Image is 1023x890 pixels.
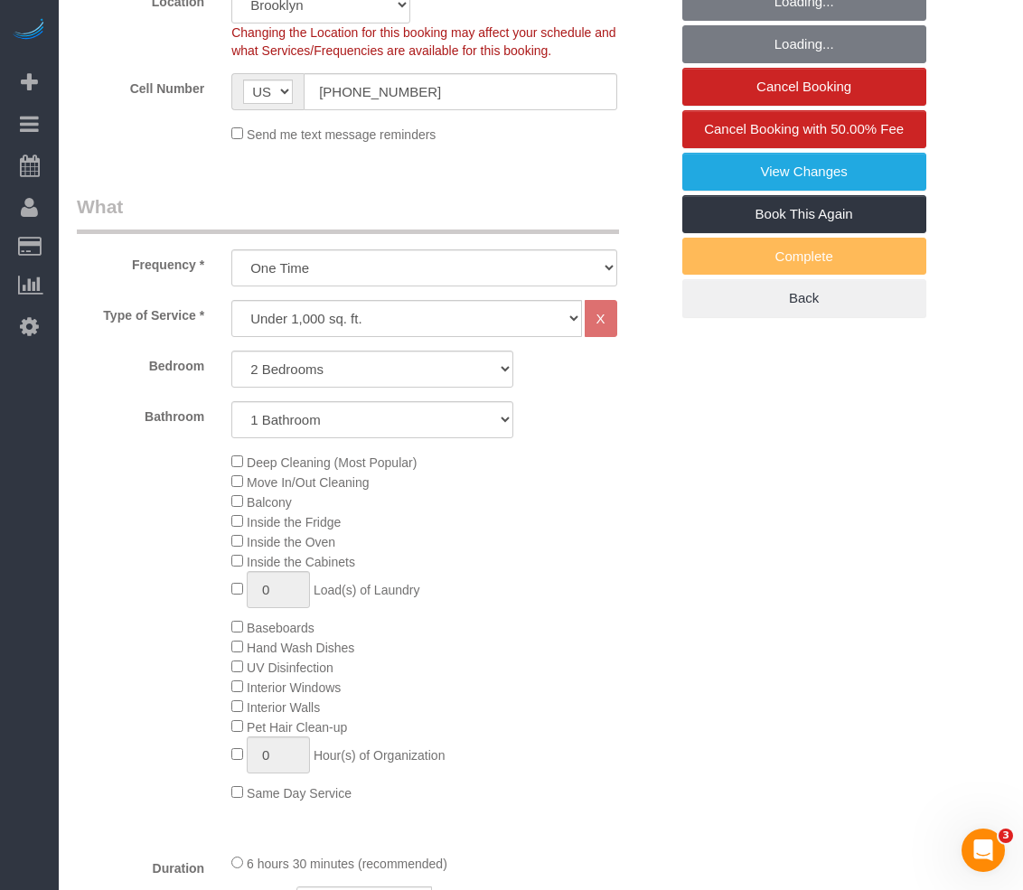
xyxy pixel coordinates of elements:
[314,748,446,763] span: Hour(s) of Organization
[999,829,1013,843] span: 3
[77,193,619,234] legend: What
[682,153,926,191] a: View Changes
[682,279,926,317] a: Back
[247,857,447,871] span: 6 hours 30 minutes (recommended)
[247,621,314,635] span: Baseboards
[247,786,352,801] span: Same Day Service
[314,583,420,597] span: Load(s) of Laundry
[63,249,218,274] label: Frequency *
[247,720,347,735] span: Pet Hair Clean-up
[247,475,369,490] span: Move In/Out Cleaning
[63,853,218,877] label: Duration
[247,660,333,675] span: UV Disinfection
[247,515,341,529] span: Inside the Fridge
[11,18,47,43] img: Automaid Logo
[304,73,616,110] input: Cell Number
[704,121,904,136] span: Cancel Booking with 50.00% Fee
[682,110,926,148] a: Cancel Booking with 50.00% Fee
[247,680,341,695] span: Interior Windows
[63,300,218,324] label: Type of Service *
[231,25,615,58] span: Changing the Location for this booking may affect your schedule and what Services/Frequencies are...
[247,127,436,142] span: Send me text message reminders
[63,73,218,98] label: Cell Number
[247,700,320,715] span: Interior Walls
[247,495,292,510] span: Balcony
[962,829,1005,872] iframe: Intercom live chat
[247,535,335,549] span: Inside the Oven
[247,555,355,569] span: Inside the Cabinets
[682,195,926,233] a: Book This Again
[63,351,218,375] label: Bedroom
[247,641,354,655] span: Hand Wash Dishes
[63,401,218,426] label: Bathroom
[682,68,926,106] a: Cancel Booking
[247,455,417,470] span: Deep Cleaning (Most Popular)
